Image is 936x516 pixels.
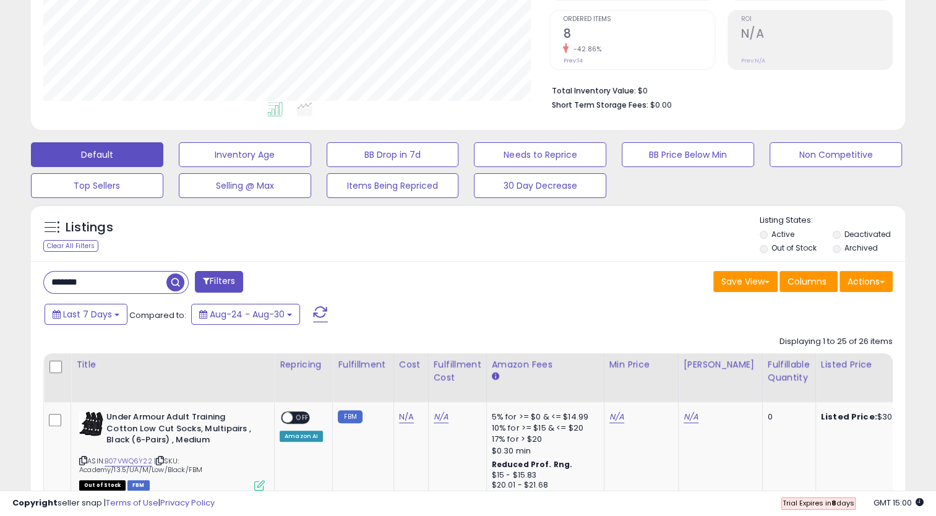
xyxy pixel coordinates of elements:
b: Listed Price: [821,411,877,423]
h5: Listings [66,219,113,236]
a: N/A [434,411,449,423]
button: Top Sellers [31,173,163,198]
b: Total Inventory Value: [551,85,635,96]
b: Reduced Prof. Rng. [492,459,573,470]
div: Listed Price [821,358,928,371]
div: seller snap | | [12,497,215,509]
button: Actions [839,271,893,292]
div: Repricing [280,358,327,371]
span: 2025-09-7 15:00 GMT [874,497,924,509]
small: Prev: 14 [563,57,582,64]
label: Archived [844,243,878,253]
div: Amazon Fees [492,358,599,371]
div: 17% for > $20 [492,434,595,445]
button: Non Competitive [770,142,902,167]
div: 5% for >= $0 & <= $14.99 [492,411,595,423]
div: Fulfillable Quantity [768,358,810,384]
h2: N/A [741,27,892,43]
div: Cost [399,358,423,371]
small: FBM [338,410,362,423]
label: Active [771,229,794,239]
button: Filters [195,271,243,293]
button: 30 Day Decrease [474,173,606,198]
span: Ordered Items [563,16,714,23]
strong: Copyright [12,497,58,509]
span: | SKU: Academy/13.5/UA/M/Low/Black/FBM [79,456,202,475]
div: ASIN: [79,411,265,489]
button: Default [31,142,163,167]
a: N/A [609,411,624,423]
div: [PERSON_NAME] [684,358,757,371]
button: Save View [713,271,778,292]
a: N/A [684,411,698,423]
small: Prev: N/A [741,57,765,64]
p: Listing States: [760,215,905,226]
a: B07VWQ6Y22 [105,456,152,467]
h2: 8 [563,27,714,43]
a: Terms of Use [106,497,158,509]
div: Clear All Filters [43,240,98,252]
span: ROI [741,16,892,23]
span: $0.00 [650,99,671,111]
button: Selling @ Max [179,173,311,198]
b: 8 [831,498,836,508]
span: OFF [293,413,312,423]
div: Title [76,358,269,371]
button: Items Being Repriced [327,173,459,198]
b: Short Term Storage Fees: [551,100,648,110]
img: 41Q4DR7iNlL._SL40_.jpg [79,411,103,436]
button: Columns [779,271,838,292]
a: Privacy Policy [160,497,215,509]
span: Columns [788,275,827,288]
div: $0.30 min [492,445,595,457]
button: BB Drop in 7d [327,142,459,167]
span: Compared to: [129,309,186,321]
div: Amazon AI [280,431,323,442]
div: Fulfillment Cost [434,358,481,384]
div: Fulfillment [338,358,388,371]
label: Out of Stock [771,243,817,253]
button: Inventory Age [179,142,311,167]
div: Min Price [609,358,673,371]
span: Trial Expires in days [783,498,854,508]
div: 10% for >= $15 & <= $20 [492,423,595,434]
small: -42.86% [569,45,601,54]
a: N/A [399,411,414,423]
div: $30.00 [821,411,924,423]
div: 0 [768,411,806,423]
button: Needs to Reprice [474,142,606,167]
li: $0 [551,82,883,97]
button: Aug-24 - Aug-30 [191,304,300,325]
div: Displaying 1 to 25 of 26 items [779,336,893,348]
label: Deactivated [844,229,891,239]
span: Last 7 Days [63,308,112,320]
div: $15 - $15.83 [492,470,595,481]
button: BB Price Below Min [622,142,754,167]
span: Aug-24 - Aug-30 [210,308,285,320]
b: Under Armour Adult Training Cotton Low Cut Socks, Multipairs , Black (6-Pairs) , Medium [106,411,257,449]
small: Amazon Fees. [492,371,499,382]
button: Last 7 Days [45,304,127,325]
